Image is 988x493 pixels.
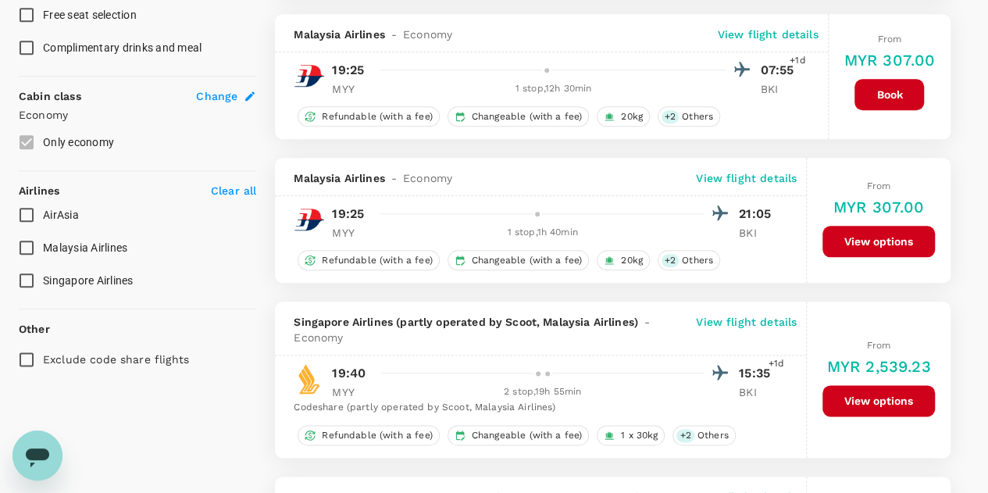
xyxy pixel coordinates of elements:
span: Economy [403,170,452,186]
div: 1 stop , 1h 40min [380,225,704,241]
span: + 2 [662,110,679,123]
button: View options [822,385,935,416]
div: 20kg [597,106,650,127]
button: View options [822,226,935,257]
p: 15:35 [739,364,778,383]
span: Malaysia Airlines [294,170,385,186]
span: From [867,340,891,351]
span: AirAsia [43,209,79,221]
div: Refundable (with a fee) [298,250,439,270]
span: Others [676,110,719,123]
span: Others [676,254,719,267]
p: View flight details [696,170,797,186]
span: 1 x 30kg [615,429,664,442]
span: Others [691,429,735,442]
span: - [385,27,403,42]
span: From [877,34,901,45]
div: Changeable (with a fee) [448,425,589,445]
span: - [638,314,656,330]
span: Economy [294,330,343,345]
p: 19:25 [332,61,364,80]
p: 19:25 [332,205,364,223]
div: Refundable (with a fee) [298,425,439,445]
div: Refundable (with a fee) [298,106,439,127]
div: +2Others [658,106,720,127]
div: 2 stop , 19h 55min [380,384,704,400]
img: MH [294,204,325,235]
h6: MYR 307.00 [833,195,925,220]
span: Malaysia Airlines [294,27,385,42]
span: Refundable (with a fee) [316,110,438,123]
div: +2Others [672,425,735,445]
span: From [867,180,891,191]
span: Singapore Airlines (partly operated by Scoot, Malaysia Airlines) [294,314,638,330]
p: MYY [332,225,371,241]
p: 21:05 [739,205,778,223]
strong: Cabin class [19,90,81,102]
span: 20kg [615,110,649,123]
span: Only economy [43,136,114,148]
span: + 2 [662,254,679,267]
div: Changeable (with a fee) [448,250,589,270]
span: Economy [403,27,452,42]
span: Malaysia Airlines [43,241,127,254]
span: Complimentary drinks and meal [43,41,202,54]
span: Refundable (with a fee) [316,429,438,442]
p: BKI [739,225,778,241]
div: 1 x 30kg [597,425,665,445]
div: Codeshare (partly operated by Scoot, Malaysia Airlines) [294,400,778,416]
p: BKI [739,384,778,400]
img: SQ [294,363,325,395]
button: Book [854,79,924,110]
p: Clear all [211,183,256,198]
span: + 2 [676,429,694,442]
span: Changeable (with a fee) [465,254,588,267]
span: Free seat selection [43,9,137,21]
div: 20kg [597,250,650,270]
h6: MYR 2,539.23 [827,354,931,379]
span: Changeable (with a fee) [465,110,588,123]
p: Exclude code share flights [43,352,189,367]
p: 07:55 [761,61,800,80]
p: View flight details [718,27,819,42]
span: Refundable (with a fee) [316,254,438,267]
p: View flight details [696,314,797,345]
strong: Airlines [19,184,59,197]
span: Changeable (with a fee) [465,429,588,442]
span: +1d [790,53,805,69]
p: MYY [332,81,371,97]
iframe: Button to launch messaging window [12,430,62,480]
h6: MYR 307.00 [844,48,936,73]
p: 19:40 [332,364,366,383]
div: Changeable (with a fee) [448,106,589,127]
img: MH [294,60,325,91]
div: 1 stop , 12h 30min [380,81,726,97]
p: Other [19,321,50,337]
span: +1d [769,356,784,372]
p: Economy [19,107,256,123]
span: - [385,170,403,186]
span: Change [196,88,237,104]
span: Singapore Airlines [43,274,134,287]
span: 20kg [615,254,649,267]
p: BKI [761,81,800,97]
div: +2Others [658,250,720,270]
p: MYY [332,384,371,400]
